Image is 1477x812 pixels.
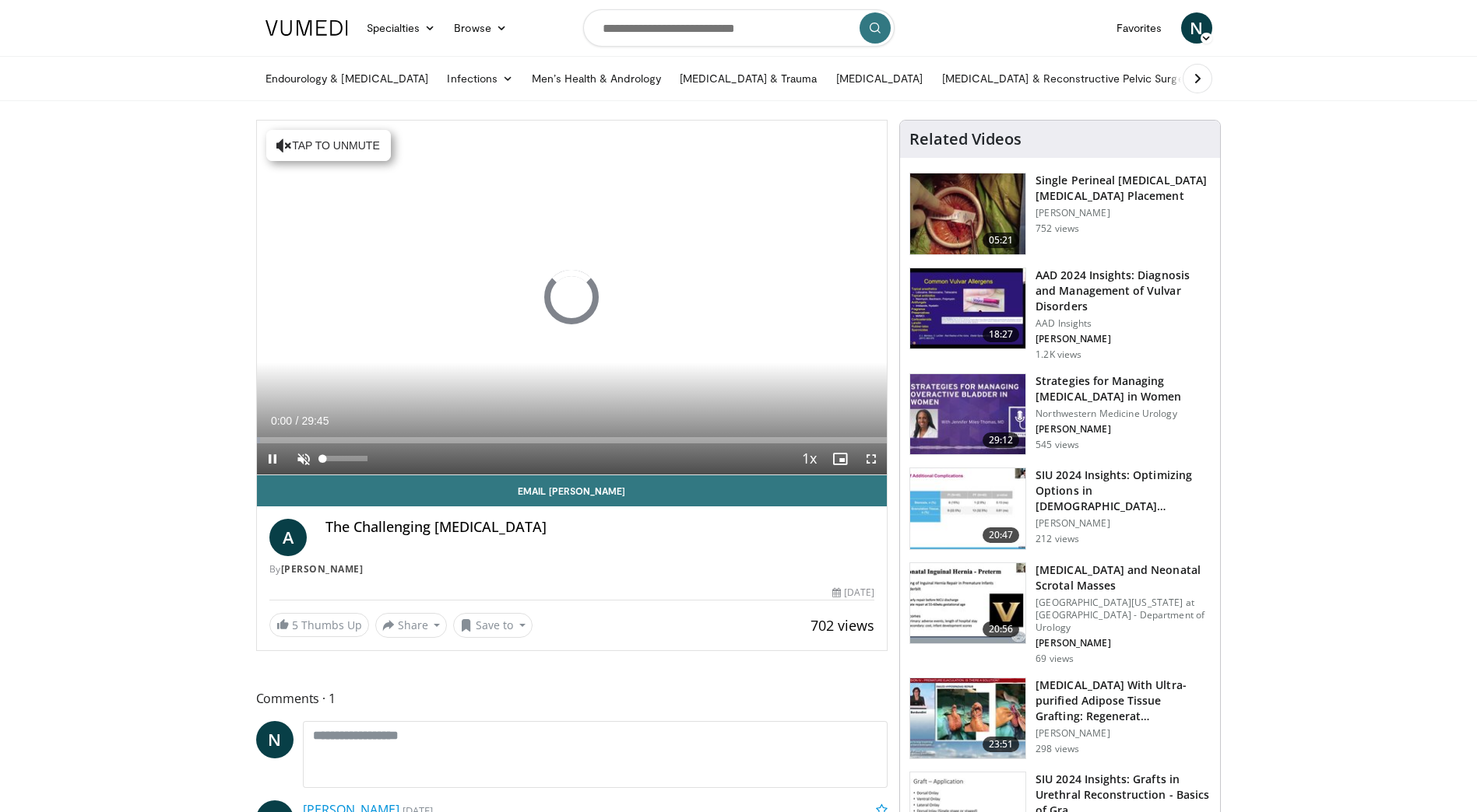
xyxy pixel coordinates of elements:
[1036,222,1079,235] p: 752 views
[1036,562,1211,593] h3: [MEDICAL_DATA] and Neonatal Scrotal Masses
[910,173,1025,254] img: 735fcd68-c9dc-4d64-bd7c-3ac0607bf3e9.150x105_q85_crop-smart_upscale.jpg
[793,443,825,474] button: Playback Rate
[909,373,1211,456] a: 29:12 Strategies for Managing [MEDICAL_DATA] in Women Northwestern Medicine Urology [PERSON_NAME]...
[1036,677,1211,724] h3: [MEDICAL_DATA] With Ultra-purified Adipose Tissue Grafting: Regenerat…
[1036,637,1211,649] p: [PERSON_NAME]
[438,63,522,94] a: Infections
[1036,423,1211,436] p: [PERSON_NAME]
[1036,743,1079,755] p: 298 views
[269,613,369,637] a: 5 Thumbs Up
[445,12,516,44] a: Browse
[281,562,364,576] a: [PERSON_NAME]
[910,468,1025,549] img: 7d2a5eae-1b38-4df6-9a7f-463b8470133b.150x105_q85_crop-smart_upscale.jpg
[256,63,438,94] a: Endourology & [MEDICAL_DATA]
[909,677,1211,760] a: 23:51 [MEDICAL_DATA] With Ultra-purified Adipose Tissue Grafting: Regenerat… [PERSON_NAME] 298 views
[257,443,288,474] button: Pause
[257,437,888,443] div: Progress Bar
[256,721,294,758] a: N
[257,475,888,506] a: Email [PERSON_NAME]
[257,121,888,475] video-js: Video Player
[357,12,445,44] a: Specialties
[1036,533,1079,545] p: 212 views
[269,562,875,576] div: By
[1036,408,1211,420] p: Northwestern Medicine Urology
[583,9,895,47] input: Search topics, interventions
[1181,12,1212,44] a: N
[1036,317,1211,330] p: AAD Insights
[1036,333,1211,345] p: [PERSON_NAME]
[909,173,1211,255] a: 05:21 Single Perineal [MEDICAL_DATA] [MEDICAL_DATA] Placement [PERSON_NAME] 752 views
[909,130,1022,149] h4: Related Videos
[983,233,1020,248] span: 05:21
[1036,653,1074,665] p: 69 views
[1036,348,1081,361] p: 1.2K views
[269,519,307,556] a: A
[1036,268,1211,314] h3: AAD 2024 Insights: Diagnosis and Management of Vulvar Disorders
[1036,597,1211,634] p: [GEOGRAPHIC_DATA][US_STATE] at [GEOGRAPHIC_DATA] - Department of Urology
[1036,373,1211,404] h3: Strategies for Managing [MEDICAL_DATA] in Women
[983,327,1020,342] span: 18:27
[909,268,1211,361] a: 18:27 AAD 2024 Insights: Diagnosis and Management of Vulvar Disorders AAD Insights [PERSON_NAME] ...
[983,621,1020,637] span: 20:56
[1036,727,1211,740] p: [PERSON_NAME]
[453,613,533,638] button: Save to
[1036,207,1211,219] p: [PERSON_NAME]
[856,443,887,474] button: Fullscreen
[832,586,874,600] div: [DATE]
[910,563,1025,644] img: bd4d421c-fb82-4a4e-bd86-98403be3fc02.150x105_q85_crop-smart_upscale.jpg
[909,467,1211,550] a: 20:47 SIU 2024 Insights: Optimizing Options in [DEMOGRAPHIC_DATA] [MEDICAL_DATA] [PERSON_NAME] 21...
[933,63,1203,94] a: [MEDICAL_DATA] & Reconstructive Pelvic Surgery
[375,613,448,638] button: Share
[811,616,874,635] span: 702 views
[288,443,319,474] button: Unmute
[910,374,1025,455] img: 7b1bdb02-4417-4d09-9f69-b495132e12fc.150x105_q85_crop-smart_upscale.jpg
[323,456,367,461] div: Volume Level
[325,519,875,536] h4: The Challenging [MEDICAL_DATA]
[983,432,1020,448] span: 29:12
[1036,173,1211,204] h3: Single Perineal [MEDICAL_DATA] [MEDICAL_DATA] Placement
[271,415,292,427] span: 0:00
[292,618,298,632] span: 5
[983,737,1020,752] span: 23:51
[909,562,1211,665] a: 20:56 [MEDICAL_DATA] and Neonatal Scrotal Masses [GEOGRAPHIC_DATA][US_STATE] at [GEOGRAPHIC_DATA]...
[670,63,827,94] a: [MEDICAL_DATA] & Trauma
[301,415,329,427] span: 29:45
[296,415,299,427] span: /
[1107,12,1172,44] a: Favorites
[910,268,1025,349] img: 391116fa-c4eb-4293-bed8-ba80efc87e4b.150x105_q85_crop-smart_upscale.jpg
[825,443,856,474] button: Enable picture-in-picture mode
[1036,467,1211,514] h3: SIU 2024 Insights: Optimizing Options in [DEMOGRAPHIC_DATA] [MEDICAL_DATA]
[910,678,1025,759] img: b646c342-c43b-45a5-acae-debe51416481.150x105_q85_crop-smart_upscale.jpg
[266,130,391,161] button: Tap to unmute
[1036,517,1211,530] p: [PERSON_NAME]
[827,63,933,94] a: [MEDICAL_DATA]
[1036,439,1079,451] p: 545 views
[266,20,348,36] img: VuMedi Logo
[983,527,1020,543] span: 20:47
[522,63,670,94] a: Men’s Health & Andrology
[256,688,888,709] span: Comments 1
